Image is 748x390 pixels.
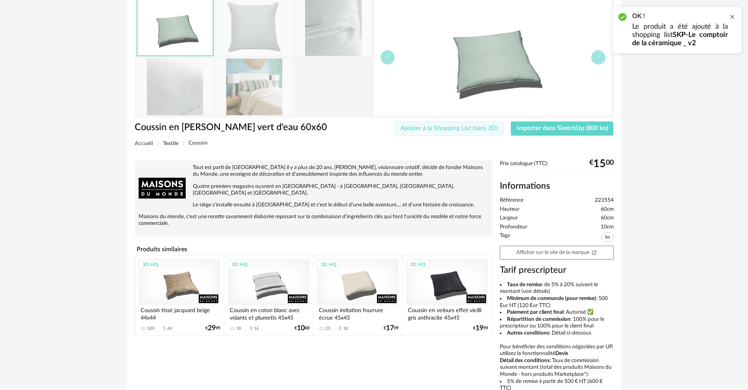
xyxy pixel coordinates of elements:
[507,316,571,322] b: Répartition de commission
[500,224,527,231] span: Profondeur
[317,305,399,321] div: Coussin imitation fourrure écrue 45x45
[632,31,728,47] b: SKP-Le comptoir de la céramique _ v2
[500,295,614,309] li: : 500 Eur HT (120 Eur TTC)
[139,164,488,178] p: Tout est parti de [GEOGRAPHIC_DATA] il y a plus de 20 ans. [PERSON_NAME], visionnaire créatif, dé...
[401,125,498,131] span: Ajouter à la Shopping List (sans 3D)
[500,232,510,244] span: Tags
[500,316,614,330] li: : 100% pour le prescripteur ou 100% pour le client final
[601,224,614,231] span: 10cm
[236,326,241,331] div: 39
[632,23,728,48] p: Le produit a été ajouté à la shopping list
[601,206,614,213] span: 60cm
[224,256,313,335] a: 3D HQ Coussin en coton blanc avec volants et plumetis 45x45 39 Download icon 16 €1000
[500,281,614,295] li: : de 5% à 20% suivant le montant (voir détails)
[500,246,614,259] a: Afficher sur le site de la marqueOpen In New icon
[135,243,492,255] h4: Produits similaires
[337,326,343,331] span: Download icon
[595,197,614,204] span: 223554
[254,326,259,331] div: 16
[343,326,348,331] div: 18
[208,326,216,331] span: 29
[386,326,394,331] span: 17
[517,125,608,131] span: Importer dans SketchUp (800 ko)
[326,326,330,331] div: 25
[591,249,597,255] span: Open In New icon
[216,59,292,115] img: coussin-en-lin-lave-vert-d-eau-60x60-1000-4-22-223554_5.jpg
[228,305,309,321] div: Coussin en coton blanc avec volants et plumetis 45x45
[511,121,614,136] button: Importer dans SketchUp (800 ko)
[589,161,614,167] div: € 00
[507,309,563,315] b: Paiement par client final
[188,140,208,146] span: Coussin
[507,296,596,301] b: Minimum de commande (pour remise)
[297,326,305,331] span: 10
[313,256,402,335] a: 3D HQ Coussin imitation fourrure écrue 45x45 25 Download icon 18 €1799
[500,206,519,213] span: Hauteur
[163,141,178,146] span: Textile
[135,141,153,146] span: Accueil
[402,256,491,335] a: 3D HQ Coussin en velours effet vieilli gris anthracite 45x45 €1999
[507,282,542,287] b: Taux de remise
[147,326,154,331] div: 109
[228,259,251,270] div: 3D HQ
[384,326,399,331] div: € 99
[632,12,728,20] h2: OK !
[139,259,162,270] div: 3D HQ
[500,215,518,222] span: Largeur
[139,202,488,208] p: Le siège s'installe ensuite à [GEOGRAPHIC_DATA] et c'est le début d'une belle aventure.... et d'u...
[139,164,186,212] img: brand logo
[593,161,606,167] span: 15
[602,232,614,242] span: lin
[248,326,254,331] span: Download icon
[507,330,549,336] b: Autres conditions
[500,180,614,192] h2: Informations
[473,326,488,331] div: € 99
[500,265,614,276] h3: Tarif prescripteur
[135,121,330,134] h1: Coussin en [PERSON_NAME] vert d'eau 60x60
[205,326,220,331] div: € 99
[406,305,488,321] div: Coussin en velours effet vieilli gris anthracite 45x45
[137,59,213,115] img: coussin-en-lin-lave-vert-d-eau-60x60-1000-4-22-223554_3.jpg
[139,183,488,197] p: Quatre premiers magasins ouvrent en [GEOGRAPHIC_DATA] - à [GEOGRAPHIC_DATA], [GEOGRAPHIC_DATA], [...
[500,160,614,175] div: Prix catalogue (TTC):
[135,256,224,335] a: 3D HQ Coussin tissé jacquard beige 44x44 109 Download icon 69 €2999
[294,326,309,331] div: € 00
[317,259,340,270] div: 3D HQ
[555,351,568,356] b: Devis
[139,213,488,227] p: Maisons du monde, c'est une recette savamment élaborée reposant sur la combinaison d'ingrédients ...
[406,259,429,270] div: 3D HQ
[161,326,167,331] span: Download icon
[135,140,614,146] div: Breadcrumb
[167,326,172,331] div: 69
[500,358,550,363] b: Détail des conditions
[395,121,504,136] button: Ajouter à la Shopping List (sans 3D)
[500,309,614,316] li: : Autorisé ✅
[476,326,483,331] span: 19
[500,197,523,204] span: Référence
[500,330,614,337] li: : Détail ci-dessous
[139,305,220,321] div: Coussin tissé jacquard beige 44x44
[601,215,614,222] span: 60cm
